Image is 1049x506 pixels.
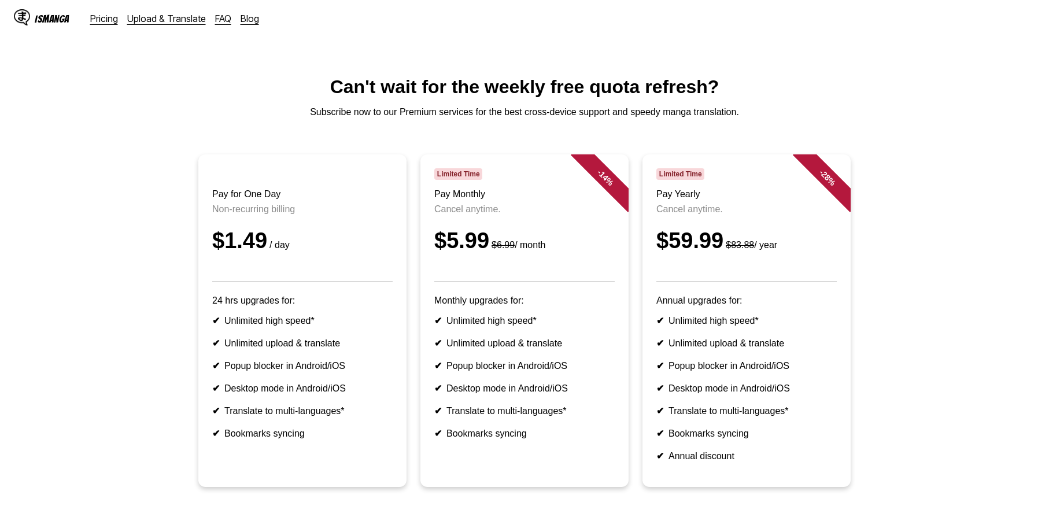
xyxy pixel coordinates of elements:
[656,315,837,326] li: Unlimited high speed*
[212,296,393,306] p: 24 hrs upgrades for:
[656,429,664,438] b: ✔
[434,361,442,371] b: ✔
[212,360,393,371] li: Popup blocker in Android/iOS
[656,228,837,253] div: $59.99
[212,204,393,215] p: Non-recurring billing
[434,428,615,439] li: Bookmarks syncing
[35,13,69,24] div: IsManga
[656,360,837,371] li: Popup blocker in Android/iOS
[723,240,777,250] small: / year
[656,428,837,439] li: Bookmarks syncing
[212,428,393,439] li: Bookmarks syncing
[212,405,393,416] li: Translate to multi-languages*
[212,429,220,438] b: ✔
[434,315,615,326] li: Unlimited high speed*
[656,204,837,215] p: Cancel anytime.
[656,383,664,393] b: ✔
[14,9,90,28] a: IsManga LogoIsManga
[212,228,393,253] div: $1.49
[212,361,220,371] b: ✔
[212,383,220,393] b: ✔
[434,228,615,253] div: $5.99
[489,240,545,250] small: / month
[212,383,393,394] li: Desktop mode in Android/iOS
[571,143,640,212] div: - 14 %
[656,189,837,200] h3: Pay Yearly
[212,316,220,326] b: ✔
[434,360,615,371] li: Popup blocker in Android/iOS
[434,338,615,349] li: Unlimited upload & translate
[656,405,837,416] li: Translate to multi-languages*
[656,406,664,416] b: ✔
[212,338,220,348] b: ✔
[434,405,615,416] li: Translate to multi-languages*
[434,429,442,438] b: ✔
[14,9,30,25] img: IsManga Logo
[656,338,837,349] li: Unlimited upload & translate
[434,316,442,326] b: ✔
[434,189,615,200] h3: Pay Monthly
[215,13,231,24] a: FAQ
[212,338,393,349] li: Unlimited upload & translate
[267,240,290,250] small: / day
[656,316,664,326] b: ✔
[241,13,259,24] a: Blog
[656,168,704,180] span: Limited Time
[434,406,442,416] b: ✔
[793,143,862,212] div: - 28 %
[656,383,837,394] li: Desktop mode in Android/iOS
[90,13,118,24] a: Pricing
[434,383,615,394] li: Desktop mode in Android/iOS
[492,240,515,250] s: $6.99
[212,315,393,326] li: Unlimited high speed*
[434,338,442,348] b: ✔
[127,13,206,24] a: Upload & Translate
[434,383,442,393] b: ✔
[726,240,754,250] s: $83.88
[434,296,615,306] p: Monthly upgrades for:
[212,189,393,200] h3: Pay for One Day
[9,76,1040,98] h1: Can't wait for the weekly free quota refresh?
[656,450,837,461] li: Annual discount
[212,406,220,416] b: ✔
[656,361,664,371] b: ✔
[434,204,615,215] p: Cancel anytime.
[656,338,664,348] b: ✔
[9,107,1040,117] p: Subscribe now to our Premium services for the best cross-device support and speedy manga translat...
[656,451,664,461] b: ✔
[434,168,482,180] span: Limited Time
[656,296,837,306] p: Annual upgrades for:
